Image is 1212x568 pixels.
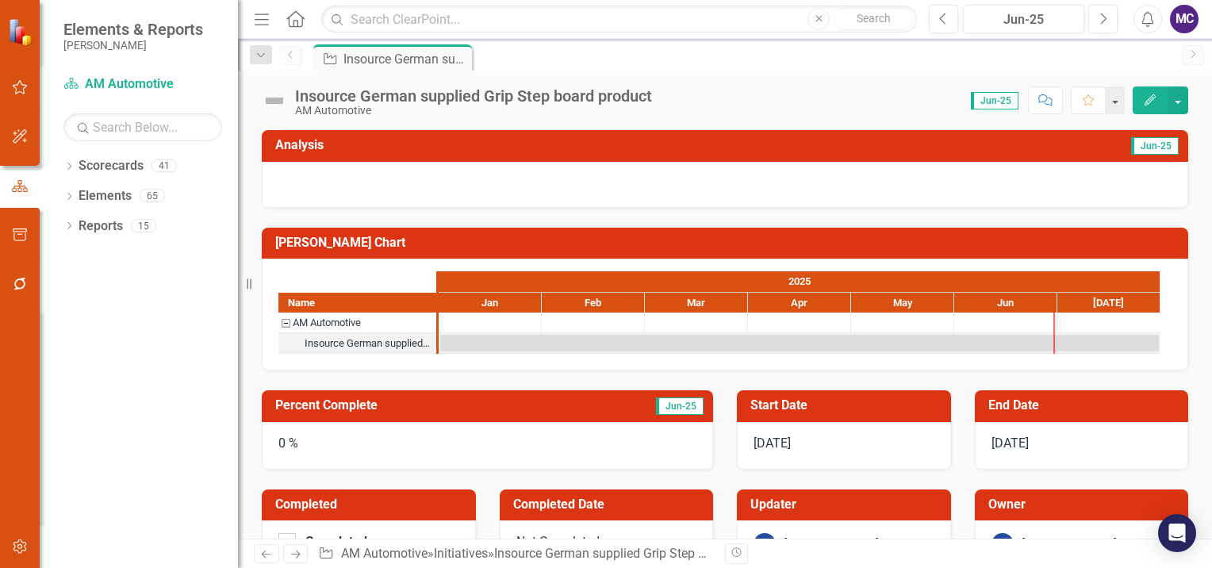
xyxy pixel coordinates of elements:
[278,333,436,354] div: Task: Start date: 2025-01-01 End date: 2025-07-31
[754,436,791,451] span: [DATE]
[494,546,777,561] div: Insource German supplied Grip Step board product
[131,219,156,232] div: 15
[341,546,428,561] a: AM Automotive
[63,20,203,39] span: Elements & Reports
[1022,535,1117,554] div: [PERSON_NAME]
[278,333,436,354] div: Insource German supplied Grip Step board product
[262,88,287,113] img: Not Defined
[321,6,917,33] input: Search ClearPoint...
[439,271,1160,292] div: 2025
[275,236,1180,250] h3: [PERSON_NAME] Chart
[784,535,879,554] div: [PERSON_NAME]
[278,313,436,333] div: AM Automotive
[748,293,851,313] div: Apr
[275,138,724,152] h3: Analysis
[63,39,203,52] small: [PERSON_NAME]
[343,49,468,69] div: Insource German supplied Grip Step board product
[295,87,652,105] div: Insource German supplied Grip Step board product
[1131,137,1179,155] span: Jun-25
[439,293,542,313] div: Jan
[500,520,714,568] div: Not Completed
[1158,514,1196,552] div: Open Intercom Messenger
[542,293,645,313] div: Feb
[262,422,713,470] div: 0 %
[834,8,913,30] button: Search
[275,398,566,413] h3: Percent Complete
[140,190,165,203] div: 65
[851,293,954,313] div: May
[991,436,1029,451] span: [DATE]
[656,397,704,415] span: Jun-25
[63,75,222,94] a: AM Automotive
[440,335,1159,351] div: Task: Start date: 2025-01-01 End date: 2025-07-31
[79,157,144,175] a: Scorecards
[79,187,132,205] a: Elements
[750,497,943,512] h3: Updater
[954,293,1057,313] div: Jun
[754,533,776,555] div: SP
[278,313,436,333] div: Task: AM Automotive Start date: 2025-01-01 End date: 2025-01-02
[278,293,436,313] div: Name
[968,10,1079,29] div: Jun-25
[1170,5,1199,33] button: MC
[295,105,652,117] div: AM Automotive
[857,12,891,25] span: Search
[991,533,1014,555] div: SP
[275,497,468,512] h3: Completed
[63,113,222,141] input: Search Below...
[988,398,1181,413] h3: End Date
[971,92,1018,109] span: Jun-25
[293,313,361,333] div: AM Automotive
[750,398,943,413] h3: Start Date
[513,497,706,512] h3: Completed Date
[305,333,431,354] div: Insource German supplied Grip Step board product
[434,546,488,561] a: Initiatives
[318,545,713,563] div: » »
[8,17,36,45] img: ClearPoint Strategy
[988,497,1181,512] h3: Owner
[963,5,1084,33] button: Jun-25
[645,293,748,313] div: Mar
[1057,293,1160,313] div: Jul
[79,217,123,236] a: Reports
[151,159,177,173] div: 41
